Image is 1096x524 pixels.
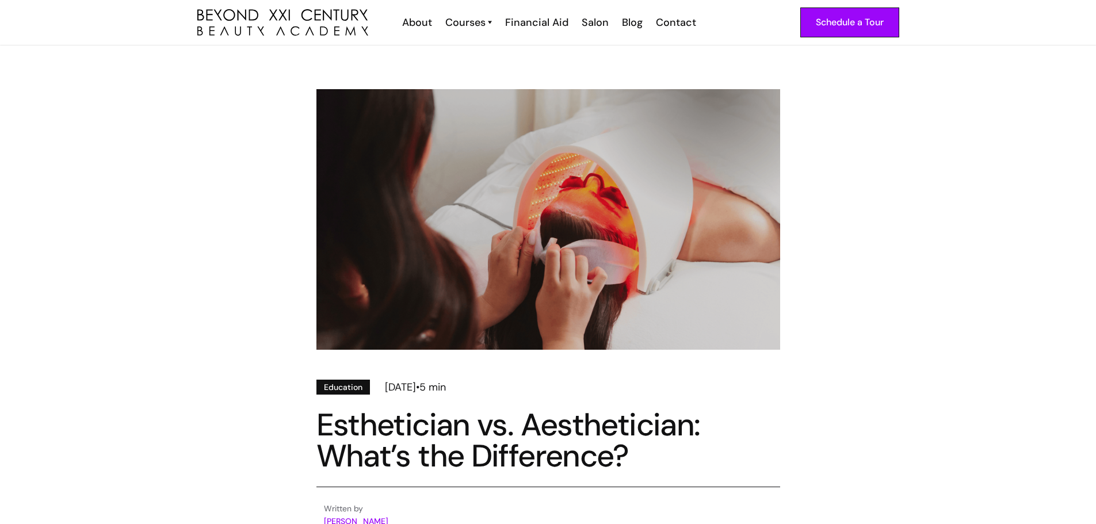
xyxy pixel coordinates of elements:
[614,15,648,30] a: Blog
[385,380,416,395] div: [DATE]
[316,89,780,350] img: esthetician red light therapy
[498,15,574,30] a: Financial Aid
[419,380,446,395] div: 5 min
[574,15,614,30] a: Salon
[197,9,368,36] img: beyond 21st century beauty academy logo
[582,15,609,30] div: Salon
[316,410,780,472] h1: Esthetician vs. Aesthetician: What’s the Difference?
[395,15,438,30] a: About
[197,9,368,36] a: home
[648,15,702,30] a: Contact
[656,15,696,30] div: Contact
[316,380,370,395] a: Education
[416,380,419,395] div: •
[800,7,899,37] a: Schedule a Tour
[324,502,388,515] div: Written by
[816,15,884,30] div: Schedule a Tour
[622,15,643,30] div: Blog
[505,15,568,30] div: Financial Aid
[324,381,362,393] div: Education
[402,15,432,30] div: About
[445,15,486,30] div: Courses
[445,15,492,30] a: Courses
